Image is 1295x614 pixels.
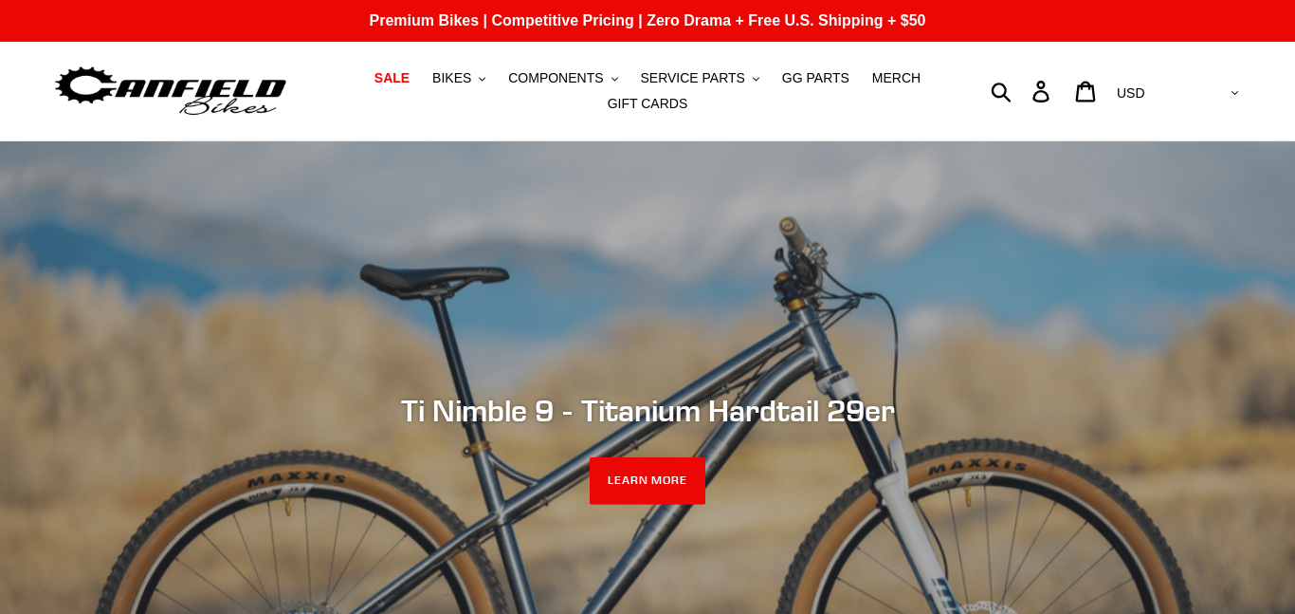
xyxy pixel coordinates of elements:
a: SALE [365,65,419,91]
a: GG PARTS [773,65,859,91]
a: GIFT CARDS [598,91,698,117]
h2: Ti Nimble 9 - Titanium Hardtail 29er [131,392,1164,428]
span: GG PARTS [782,70,849,86]
span: BIKES [432,70,471,86]
a: MERCH [863,65,930,91]
img: Canfield Bikes [52,62,289,121]
button: BIKES [423,65,495,91]
a: LEARN MORE [590,457,706,505]
span: GIFT CARDS [608,96,688,112]
button: SERVICE PARTS [630,65,768,91]
span: MERCH [872,70,921,86]
button: COMPONENTS [499,65,627,91]
span: SERVICE PARTS [640,70,744,86]
span: SALE [374,70,410,86]
span: COMPONENTS [508,70,603,86]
